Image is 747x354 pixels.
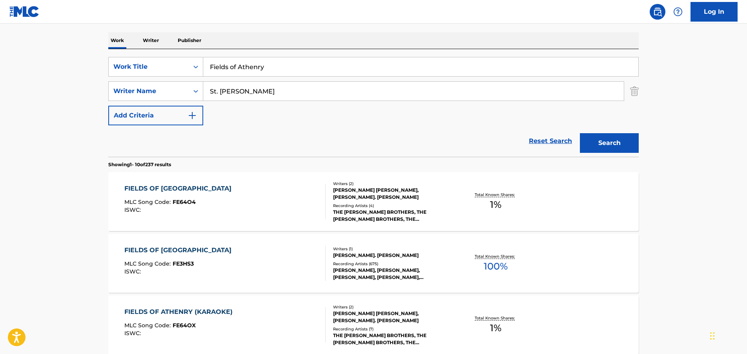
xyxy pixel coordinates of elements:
[173,198,196,205] span: FE64O4
[670,4,686,20] div: Help
[333,261,452,267] div: Recording Artists ( 675 )
[124,206,143,213] span: ISWC :
[113,86,184,96] div: Writer Name
[113,62,184,72] div: Work Title
[124,330,143,337] span: ISWC :
[173,260,194,267] span: FE3HS3
[124,307,237,317] div: FIELDS OF ATHENRY (KARAOKE)
[108,57,639,157] form: Search Form
[140,32,161,49] p: Writer
[333,252,452,259] div: [PERSON_NAME]. [PERSON_NAME]
[653,7,662,17] img: search
[124,198,173,205] span: MLC Song Code :
[124,322,173,329] span: MLC Song Code :
[333,246,452,252] div: Writers ( 1 )
[333,187,452,201] div: [PERSON_NAME] [PERSON_NAME], [PERSON_NAME]. [PERSON_NAME]
[475,253,517,259] p: Total Known Shares:
[333,332,452,346] div: THE [PERSON_NAME] BROTHERS, THE [PERSON_NAME] BROTHERS, THE [PERSON_NAME] BROTHERS, THE [PERSON_N...
[475,315,517,321] p: Total Known Shares:
[691,2,738,22] a: Log In
[108,106,203,125] button: Add Criteria
[333,209,452,223] div: THE [PERSON_NAME] BROTHERS, THE [PERSON_NAME] BROTHERS, THE [PERSON_NAME] BROTHERS, THE [PERSON_N...
[333,326,452,332] div: Recording Artists ( 7 )
[475,192,517,198] p: Total Known Shares:
[175,32,204,49] p: Publisher
[490,321,501,335] span: 1 %
[333,304,452,310] div: Writers ( 2 )
[173,322,196,329] span: FE64OX
[484,259,508,273] span: 100 %
[9,6,40,17] img: MLC Logo
[580,133,639,153] button: Search
[333,267,452,281] div: [PERSON_NAME], [PERSON_NAME], [PERSON_NAME], [PERSON_NAME], [PERSON_NAME]
[333,203,452,209] div: Recording Artists ( 4 )
[673,7,683,17] img: help
[108,32,126,49] p: Work
[124,260,173,267] span: MLC Song Code :
[708,316,747,354] iframe: Chat Widget
[124,184,235,193] div: FIELDS OF [GEOGRAPHIC_DATA]
[710,324,715,348] div: Drag
[124,246,235,255] div: FIELDS OF [GEOGRAPHIC_DATA]
[333,310,452,324] div: [PERSON_NAME] [PERSON_NAME], [PERSON_NAME]. [PERSON_NAME]
[108,161,171,168] p: Showing 1 - 10 of 237 results
[188,111,197,120] img: 9d2ae6d4665cec9f34b9.svg
[525,132,576,150] a: Reset Search
[650,4,665,20] a: Public Search
[108,172,639,231] a: FIELDS OF [GEOGRAPHIC_DATA]MLC Song Code:FE64O4ISWC:Writers (2)[PERSON_NAME] [PERSON_NAME], [PERS...
[630,81,639,101] img: Delete Criterion
[124,268,143,275] span: ISWC :
[108,234,639,293] a: FIELDS OF [GEOGRAPHIC_DATA]MLC Song Code:FE3HS3ISWC:Writers (1)[PERSON_NAME]. [PERSON_NAME]Record...
[490,198,501,212] span: 1 %
[333,181,452,187] div: Writers ( 2 )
